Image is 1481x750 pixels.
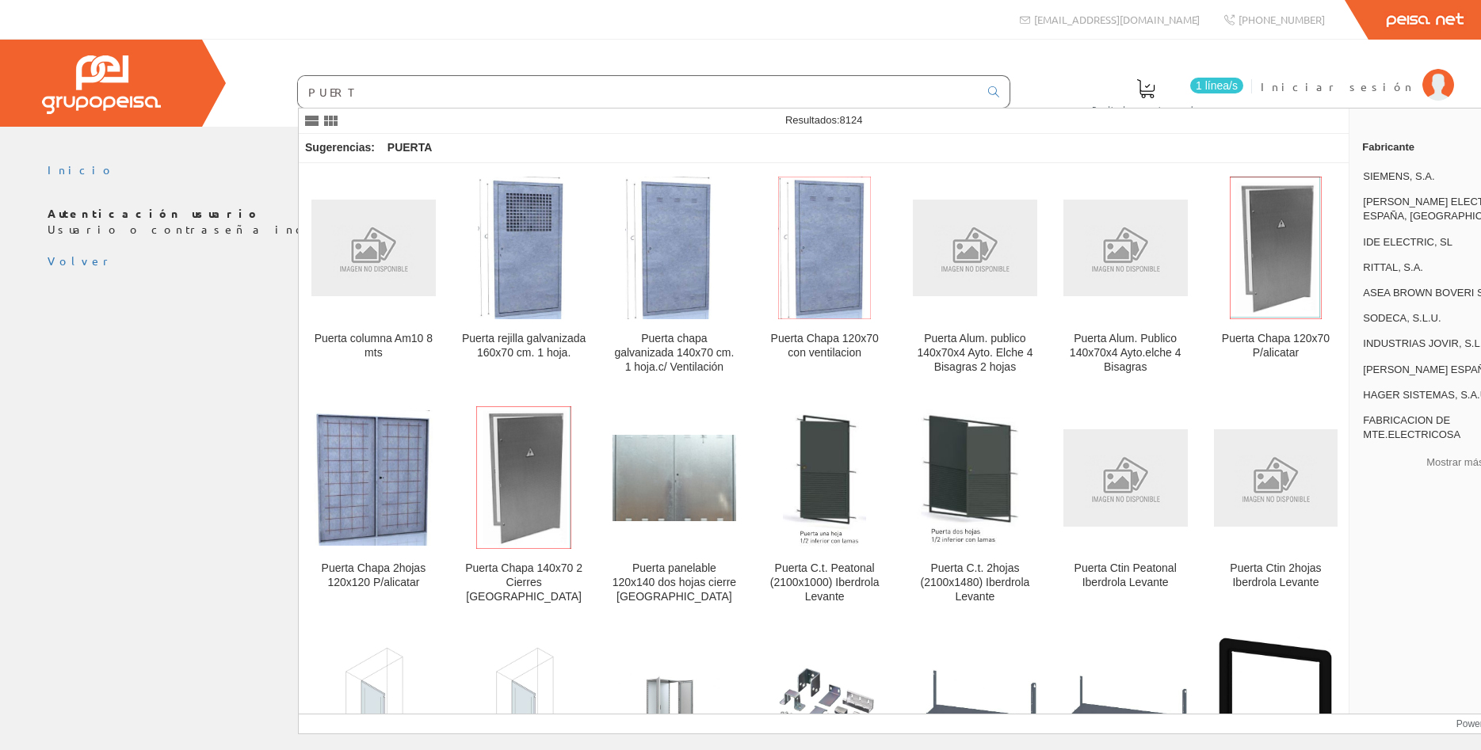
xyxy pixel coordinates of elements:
div: Puerta Ctin Peatonal Iberdrola Levante [1063,562,1188,590]
div: © Grupo Peisa [48,269,1433,283]
img: Puerta Ctin Peatonal Iberdrola Levante [1063,429,1188,526]
a: Inicio [48,162,115,177]
img: Grupo Peisa [42,55,161,114]
div: Puerta Alum. Publico 140x70x4 Ayto.elche 4 Bisagras [1063,332,1188,375]
img: Puerta panelable 120x140 dos hojas cierre Alicante [613,435,737,520]
div: Puerta columna Am10 8 mts [311,332,436,360]
a: Puerta Chapa 120x70 P/alicatar Puerta Chapa 120x70 P/alicatar [1201,164,1351,393]
a: Volver [48,253,114,268]
div: Puerta rejilla galvanizada 160x70 cm. 1 hoja. [462,332,586,360]
span: Iniciar sesión [1261,78,1414,94]
img: Puerta columna Am10 8 mts [311,200,436,296]
div: Puerta Chapa 140x70 2 Cierres [GEOGRAPHIC_DATA] [462,562,586,604]
img: SIVACON, Repisa en la puerta, para puerta de ancho 800, galvanizado [1063,675,1188,740]
span: [PHONE_NUMBER] [1239,13,1325,26]
div: Puerta Ctin 2hojas Iberdrola Levante [1214,562,1338,590]
a: Puerta rejilla galvanizada 160x70 cm. 1 hoja. Puerta rejilla galvanizada 160x70 cm. 1 hoja. [449,164,599,393]
span: Pedido actual [1092,101,1200,117]
a: Puerta Ctin Peatonal Iberdrola Levante Puerta Ctin Peatonal Iberdrola Levante [1051,394,1200,622]
a: Iniciar sesión [1261,66,1454,81]
a: Puerta columna Am10 8 mts Puerta columna Am10 8 mts [299,164,448,393]
img: Puerta C.t. 2hojas (2100x1480) Iberdrola Levante [913,409,1037,547]
span: 8124 [840,114,863,126]
img: Puerta Chapa 140x70 2 Cierres Alicante [476,406,571,549]
div: Puerta Chapa 120x70 P/alicatar [1214,332,1338,360]
a: Puerta C.t. Peatonal (2100x1000) Iberdrola Levante Puerta C.t. Peatonal (2100x1000) Iberdrola Lev... [750,394,899,622]
div: Puerta panelable 120x140 dos hojas cierre [GEOGRAPHIC_DATA] [613,562,737,604]
img: Puerta chapa galvanizada 140x70 cm. 1 hoja.c/ Ventilación [625,177,723,319]
span: 1 línea/s [1190,78,1243,93]
a: Puerta Alum. publico 140x70x4 Ayto. Elche 4 Bisagras 2 hojas Puerta Alum. publico 140x70x4 Ayto. ... [900,164,1050,393]
img: Puerta Chapa 120x70 con ventilacion [778,177,871,319]
div: Puerta C.t. 2hojas (2100x1480) Iberdrola Levante [913,562,1037,604]
span: Resultados: [785,114,863,126]
div: Sugerencias: [299,137,378,159]
img: Puerta Chapa 120x70 P/alicatar [1230,177,1322,319]
p: Usuario o contraseña incorrecta. [48,206,1433,238]
a: Puerta Ctin 2hojas Iberdrola Levante Puerta Ctin 2hojas Iberdrola Levante [1201,394,1351,622]
img: Puerta Ctin 2hojas Iberdrola Levante [1214,429,1338,526]
input: Buscar ... [298,76,979,108]
a: 1 línea/s Pedido actual [1076,66,1247,124]
img: Autoportante,2000x800x800,Comb.,2 puertas,puerta posteriior,acero dulce,IP55 [613,673,737,743]
img: SIVACON, Repisa en la puerta, para puerta de ancho 600, galvanizado [913,669,1037,748]
div: Puerta Alum. publico 140x70x4 Ayto. Elche 4 Bisagras 2 hojas [913,332,1037,375]
a: Puerta panelable 120x140 dos hojas cierre Alicante Puerta panelable 120x140 dos hojas cierre [GEO... [600,394,750,622]
div: Puerta Chapa 120x70 con ventilacion [762,332,887,360]
img: Puerta Alum. publico 140x70x4 Ayto. Elche 4 Bisagras 2 hojas [913,200,1037,296]
b: Autenticación usuario [48,206,261,220]
img: Puerta Chapa 2hojas 120x120 P/alicatar [311,410,436,546]
a: Puerta C.t. 2hojas (2100x1480) Iberdrola Levante Puerta C.t. 2hojas (2100x1480) Iberdrola Levante [900,394,1050,622]
div: Puerta C.t. Peatonal (2100x1000) Iberdrola Levante [762,562,887,604]
a: Puerta Chapa 120x70 con ventilacion Puerta Chapa 120x70 con ventilacion [750,164,899,393]
a: Puerta Chapa 140x70 2 Cierres Alicante Puerta Chapa 140x70 2 Cierres [GEOGRAPHIC_DATA] [449,394,599,622]
a: Puerta Alum. Publico 140x70x4 Ayto.elche 4 Bisagras Puerta Alum. Publico 140x70x4 Ayto.elche 4 Bi... [1051,164,1200,393]
a: Puerta chapa galvanizada 140x70 cm. 1 hoja.c/ Ventilación Puerta chapa galvanizada 140x70 cm. 1 h... [600,164,750,393]
span: [EMAIL_ADDRESS][DOMAIN_NAME] [1034,13,1200,26]
div: Puerta Chapa 2hojas 120x120 P/alicatar [311,562,436,590]
strong: PUERTA [387,141,433,154]
div: Puerta chapa galvanizada 140x70 cm. 1 hoja.c/ Ventilación [613,332,737,375]
a: Puerta Chapa 2hojas 120x120 P/alicatar Puerta Chapa 2hojas 120x120 P/alicatar [299,394,448,622]
img: Puerta rejilla galvanizada 160x70 cm. 1 hoja. [478,177,570,319]
img: Puerta Alum. Publico 140x70x4 Ayto.elche 4 Bisagras [1063,200,1188,296]
img: Puerta C.t. Peatonal (2100x1000) Iberdrola Levante [783,406,866,549]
